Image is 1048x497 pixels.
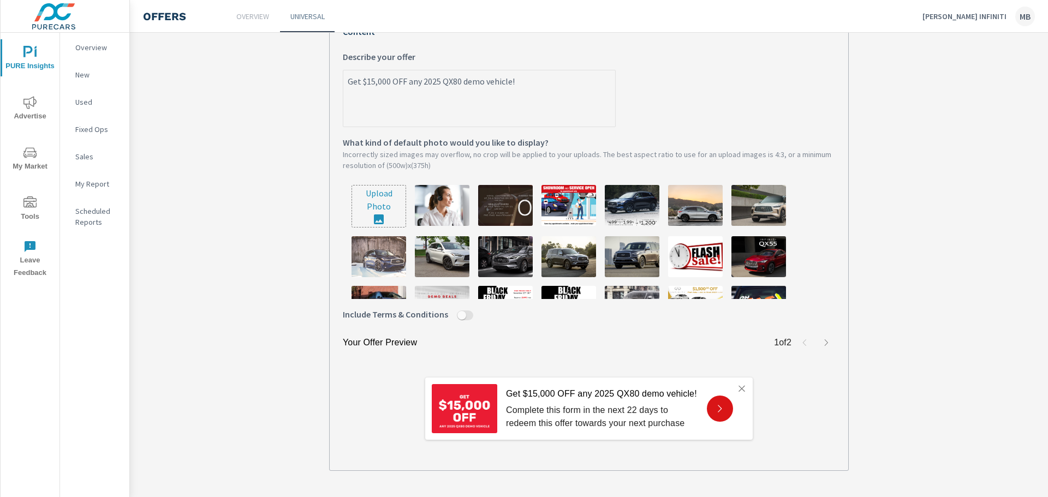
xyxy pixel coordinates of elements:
[432,384,497,433] img: Demo
[1015,7,1035,26] div: MB
[922,11,1007,21] p: [PERSON_NAME] INFINITI
[343,136,549,149] span: What kind of default photo would you like to display?
[343,72,615,127] textarea: Describe your offer
[668,286,723,327] img: description
[668,236,723,277] img: description
[60,203,129,230] div: Scheduled Reports
[731,286,786,327] img: description
[4,46,56,73] span: PURE Insights
[60,148,129,165] div: Sales
[731,185,786,226] img: description
[352,286,406,327] img: description
[60,121,129,137] div: Fixed Ops
[4,146,56,173] span: My Market
[343,336,417,349] p: Your Offer Preview
[774,336,791,349] p: 1 of 2
[4,96,56,123] span: Advertise
[60,94,129,110] div: Used
[4,240,56,279] span: Leave Feedback
[343,308,448,321] span: Include Terms & Conditions
[60,67,129,83] div: New
[605,185,659,226] img: description
[75,42,121,53] p: Overview
[75,206,121,227] p: Scheduled Reports
[506,404,698,430] p: Complete this form in the next 22 days to redeem this offer towards your next purchase
[478,185,533,226] img: description
[1,33,59,284] div: nav menu
[478,286,533,327] img: description
[478,236,533,277] img: description
[415,185,469,226] img: description
[75,178,121,189] p: My Report
[352,236,406,277] img: description
[75,124,121,135] p: Fixed Ops
[541,236,596,277] img: description
[668,185,723,226] img: description
[506,387,698,400] p: Get $15,000 OFF any 2025 QX80 demo vehicle!
[457,310,466,320] button: Include Terms & Conditions
[415,236,469,277] img: description
[415,286,469,327] img: description
[60,39,129,56] div: Overview
[541,185,596,226] img: description
[4,196,56,223] span: Tools
[605,286,659,327] img: description
[290,11,325,22] p: Universal
[60,176,129,192] div: My Report
[75,151,121,162] p: Sales
[731,236,786,277] img: description
[143,10,186,23] h4: Offers
[605,236,659,277] img: description
[541,286,596,327] img: description
[75,69,121,80] p: New
[343,149,835,171] p: Incorrectly sized images may overflow, no crop will be applied to your uploads. The best aspect r...
[343,50,415,63] span: Describe your offer
[75,97,121,107] p: Used
[236,11,269,22] p: Overview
